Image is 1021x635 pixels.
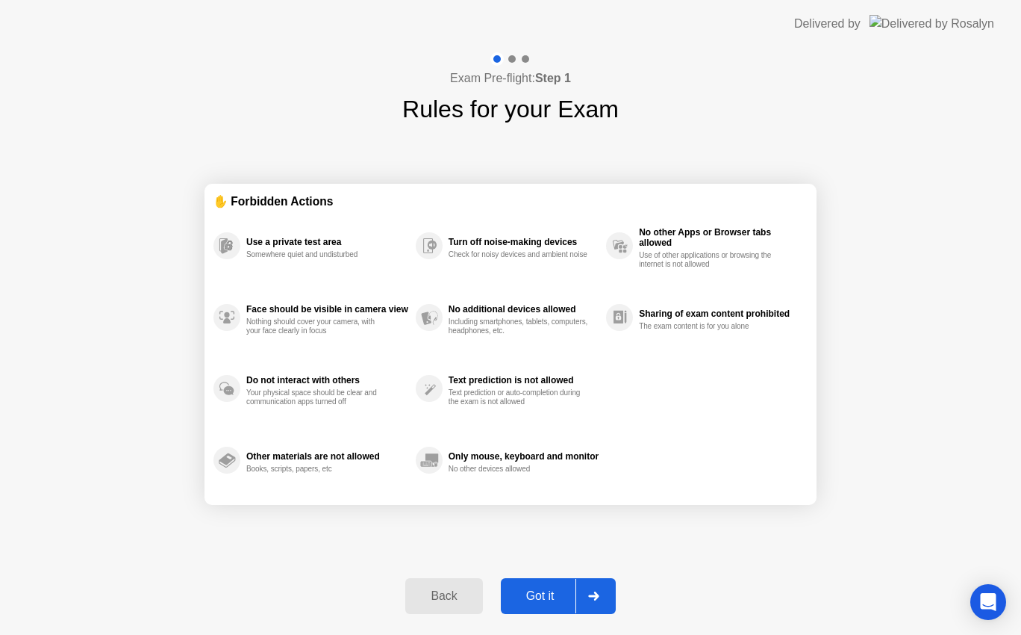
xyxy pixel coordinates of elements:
[639,322,780,331] div: The exam content is for you alone
[535,72,571,84] b: Step 1
[970,584,1006,620] div: Open Intercom Messenger
[402,91,619,127] h1: Rules for your Exam
[246,250,387,259] div: Somewhere quiet and undisturbed
[449,375,599,385] div: Text prediction is not allowed
[639,227,800,248] div: No other Apps or Browser tabs allowed
[246,465,387,474] div: Books, scripts, papers, etc
[449,317,590,335] div: Including smartphones, tablets, computers, headphones, etc.
[450,69,571,87] h4: Exam Pre-flight:
[246,304,408,315] div: Face should be visible in camera view
[246,375,408,385] div: Do not interact with others
[505,589,575,603] div: Got it
[449,304,599,315] div: No additional devices allowed
[246,237,408,247] div: Use a private test area
[449,465,590,474] div: No other devices allowed
[410,589,478,603] div: Back
[639,251,780,269] div: Use of other applications or browsing the internet is not allowed
[246,317,387,335] div: Nothing should cover your camera, with your face clearly in focus
[246,451,408,462] div: Other materials are not allowed
[449,388,590,406] div: Text prediction or auto-completion during the exam is not allowed
[794,15,861,33] div: Delivered by
[213,193,808,210] div: ✋ Forbidden Actions
[449,451,599,462] div: Only mouse, keyboard and monitor
[501,578,616,614] button: Got it
[449,250,590,259] div: Check for noisy devices and ambient noise
[246,388,387,406] div: Your physical space should be clear and communication apps turned off
[405,578,482,614] button: Back
[639,309,800,319] div: Sharing of exam content prohibited
[449,237,599,247] div: Turn off noise-making devices
[869,15,994,32] img: Delivered by Rosalyn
